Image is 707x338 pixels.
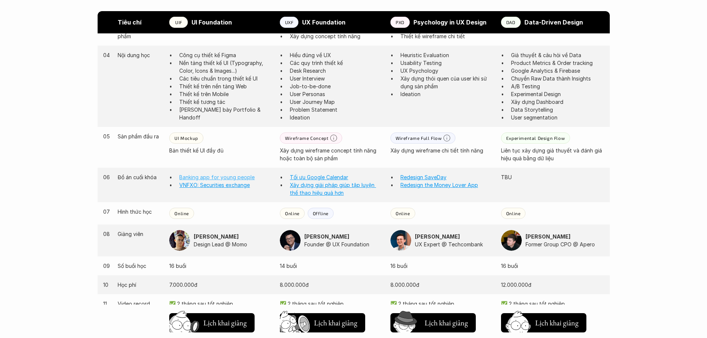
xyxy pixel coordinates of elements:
[169,262,272,270] p: 16 buổi
[169,313,255,332] button: Lịch khai giảng
[290,82,383,90] p: Job-to-be-done
[290,67,383,75] p: Desk Research
[506,211,521,216] p: Online
[169,281,272,289] p: 7.000.000đ
[400,59,494,67] p: Usability Testing
[179,59,272,75] p: Nền tảng thiết kế UI (Typography, Color, Icons & Images...)
[280,313,365,332] button: Lịch khai giảng
[400,32,494,40] p: Thiết kế wireframe chi tiết
[302,19,346,26] strong: UX Foundation
[118,230,162,238] p: Giảng viên
[390,300,494,308] p: ✅ 2 tháng sau tốt nghiệp
[511,98,604,106] p: Xây dựng Dashboard
[118,300,162,308] p: Video record
[118,173,162,181] p: Đồ án cuối khóa
[290,51,383,59] p: Hiểu đúng về UX
[396,211,410,216] p: Online
[501,313,586,332] button: Lịch khai giảng
[118,208,162,216] p: Hình thức học
[413,19,487,26] strong: Psychology in UX Design
[290,106,383,114] p: Problem Statement
[179,90,272,98] p: Thiết kế trên Mobile
[501,173,604,181] p: TBU
[415,240,494,248] p: UX Expert @ Techcombank
[526,233,570,240] strong: [PERSON_NAME]
[424,318,468,328] h5: Lịch khai giảng
[506,20,515,25] p: DAD
[169,147,272,154] p: Bản thiết kế UI đầy đủ
[280,300,383,308] p: ✅ 2 tháng sau tốt nghiệp
[290,98,383,106] p: User Journey Map
[103,230,111,238] p: 08
[192,19,232,26] strong: UI Foundation
[175,20,182,25] p: UIF
[203,318,247,328] h5: Lịch khai giảng
[400,75,494,90] p: Xây dựng thói quen của user khi sử dụng sản phẩm
[103,208,111,216] p: 07
[396,20,405,25] p: PXD
[103,173,111,181] p: 06
[174,135,198,141] p: UI Mockup
[174,211,189,216] p: Online
[506,135,565,141] p: Experimental Design Flow
[290,114,383,121] p: Ideation
[280,281,383,289] p: 8.000.000đ
[179,106,272,121] p: [PERSON_NAME] bày Portfolio & Handoff
[280,147,383,162] p: Xây dựng wireframe concept tính năng hoặc toàn bộ sản phẩm
[396,135,442,141] p: Wireframe Full Flow
[103,51,111,59] p: 04
[179,174,255,180] a: Banking app for young people
[290,59,383,67] p: Các quy trình thiết kế
[118,51,162,59] p: Nội dung học
[118,19,141,26] strong: Tiêu chí
[313,316,347,326] h5: Chờ hơi lâu
[400,182,478,188] a: Redesign the Money Lover App
[169,300,272,308] p: ✅ 2 tháng sau tốt nghiệp
[511,106,604,114] p: Data Storytelling
[280,262,383,270] p: 14 buổi
[103,262,111,270] p: 09
[179,182,250,188] a: VNFXO: Securities exchange
[400,67,494,75] p: UX Psychology
[203,316,236,326] h5: Chờ hơi lâu
[290,90,383,98] p: User Personas
[400,174,446,180] a: Redesign SaveDay
[511,82,604,90] p: A/B Testing
[400,51,494,59] p: Heuristic Evaluation
[290,32,383,40] p: Xây dựng concept tính năng
[285,20,294,25] p: UXF
[424,316,458,326] h5: Chờ hơi lâu
[511,59,604,67] p: Product Metrics & Order tracking
[313,318,358,328] h5: Lịch khai giảng
[501,300,604,308] p: ✅ 2 tháng sau tốt nghiệp
[511,75,604,82] p: Chuyển Raw Data thành Insights
[501,310,586,332] a: Lịch khai giảng
[304,233,349,240] strong: [PERSON_NAME]
[511,67,604,75] p: Google Analytics & Firebase
[285,211,300,216] p: Online
[194,240,272,248] p: Design Lead @ Momo
[534,316,568,326] h5: Chờ hơi lâu
[511,51,604,59] p: Giả thuyết & câu hỏi về Data
[290,75,383,82] p: User Interview
[103,300,111,308] p: 11
[179,98,272,106] p: Thiết kế tương tác
[280,310,365,332] a: Lịch khai giảng
[290,182,376,196] a: Xây dựng giải pháp giúp tập luyện thể thao hiệu quả hơn
[179,82,272,90] p: Thiết kế trên nền tảng Web
[194,233,239,240] strong: [PERSON_NAME]
[118,281,162,289] p: Học phí
[179,75,272,82] p: Các tiêu chuẩn trong thiết kế UI
[179,51,272,59] p: Công cụ thiết kế Figma
[169,310,255,332] a: Lịch khai giảng
[524,19,583,26] strong: Data-Driven Design
[103,132,111,140] p: 05
[501,262,604,270] p: 16 buổi
[390,281,494,289] p: 8.000.000đ
[290,174,348,180] a: Tối ưu Google Calendar
[118,132,162,140] p: Sản phẩm đầu ra
[313,211,328,216] p: Offline
[390,313,476,332] button: Lịch khai giảng
[400,90,494,98] p: Ideation
[526,240,604,248] p: Former Group CPO @ Apero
